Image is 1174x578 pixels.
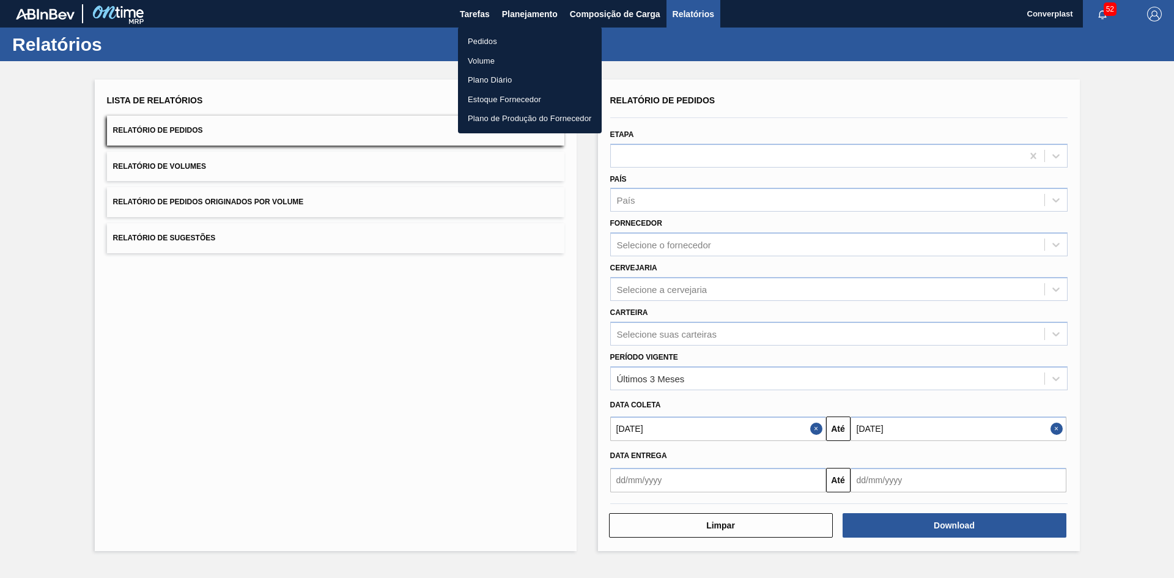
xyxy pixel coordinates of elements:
a: Pedidos [458,32,602,51]
a: Plano de Produção do Fornecedor [458,109,602,128]
a: Estoque Fornecedor [458,90,602,109]
a: Volume [458,51,602,71]
a: Plano Diário [458,70,602,90]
